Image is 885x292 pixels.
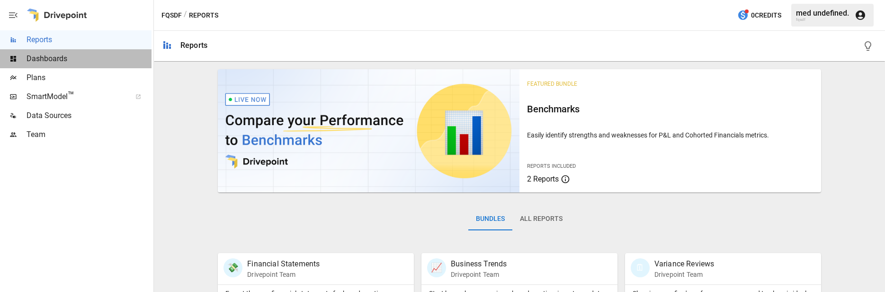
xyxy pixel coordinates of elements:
[654,270,714,279] p: Drivepoint Team
[223,258,242,277] div: 💸
[796,9,849,18] div: med undefined.
[180,41,207,50] div: Reports
[527,130,813,140] p: Easily identify strengths and weaknesses for P&L and Cohorted Financials metrics.
[527,174,559,183] span: 2 Reports
[654,258,714,270] p: Variance Reviews
[68,90,74,101] span: ™
[27,72,152,83] span: Plans
[733,7,785,24] button: 0Credits
[27,129,152,140] span: Team
[527,81,577,87] span: Featured Bundle
[427,258,446,277] div: 📈
[451,270,507,279] p: Drivepoint Team
[468,208,512,230] button: Bundles
[27,53,152,64] span: Dashboards
[27,91,125,102] span: SmartModel
[218,69,519,192] img: video thumbnail
[27,34,152,46] span: Reports
[631,258,650,277] div: 🗓
[184,9,187,21] div: /
[796,18,849,22] div: fqsdf
[751,9,781,21] span: 0 Credits
[27,110,152,121] span: Data Sources
[512,208,570,230] button: All Reports
[247,258,320,270] p: Financial Statements
[527,163,576,169] span: Reports Included
[527,101,813,117] h6: Benchmarks
[161,9,182,21] button: fqsdf
[451,258,507,270] p: Business Trends
[247,270,320,279] p: Drivepoint Team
